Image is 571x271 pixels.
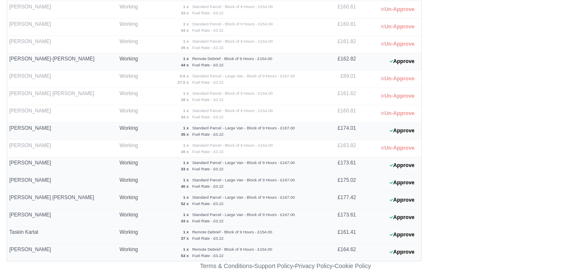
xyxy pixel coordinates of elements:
[192,91,273,96] small: Standard Parcel - Block of 9 Hours - £154.00
[385,246,419,258] button: Approve
[529,230,571,271] iframe: Chat Widget
[183,195,189,200] strong: 1 x
[183,230,189,234] strong: 1 x
[192,132,224,137] small: Fuel Rate - £0.22
[7,71,117,88] td: [PERSON_NAME]
[181,201,189,206] strong: 52 x
[192,39,273,44] small: Standard Parcel - Block of 9 Hours - £154.00
[7,192,117,209] td: [PERSON_NAME] [PERSON_NAME]
[192,160,295,165] small: Standard Parcel - Large Van - Block of 9 Hours - £167.00
[295,263,333,269] a: Privacy Policy
[7,227,117,244] td: Taskin Kartal
[192,201,224,206] small: Fuel Rate - £0.22
[376,21,419,33] button: Un-Approve
[318,123,358,140] td: £174.01
[117,88,145,105] td: Working
[7,19,117,36] td: [PERSON_NAME]
[7,175,117,192] td: [PERSON_NAME]
[181,253,189,258] strong: 53 x
[7,105,117,123] td: [PERSON_NAME]
[7,209,117,227] td: [PERSON_NAME]
[192,97,224,102] small: Fuel Rate - £0.22
[183,178,189,182] strong: 1 x
[192,167,224,171] small: Fuel Rate - £0.22
[192,247,272,252] small: Remote Debrief - Block of 9 Hours - £154.00
[117,157,145,175] td: Working
[181,28,189,33] strong: 34 x
[183,126,189,130] strong: 1 x
[181,184,189,189] strong: 40 x
[181,63,189,67] strong: 44 x
[385,125,419,137] button: Approve
[183,143,189,148] strong: 1 x
[192,45,224,50] small: Fuel Rate - £0.22
[318,175,358,192] td: £175.02
[192,28,224,33] small: Fuel Rate - £0.22
[183,212,189,217] strong: 1 x
[117,36,145,53] td: Working
[7,140,117,157] td: [PERSON_NAME]
[376,90,419,102] button: Un-Approve
[117,244,145,261] td: Working
[192,11,224,15] small: Fuel Rate - £0.22
[117,71,145,88] td: Working
[181,219,189,223] strong: 33 x
[318,36,358,53] td: £161.82
[7,53,117,71] td: [PERSON_NAME]-[PERSON_NAME]
[181,115,189,119] strong: 34 x
[385,194,419,206] button: Approve
[318,105,358,123] td: £160.81
[117,209,145,227] td: Working
[117,53,145,71] td: Working
[192,178,295,182] small: Standard Parcel - Large Van - Block of 9 Hours - £167.00
[192,56,272,61] small: Remote Debrief - Block of 9 Hours - £154.00
[181,132,189,137] strong: 35 x
[192,143,273,148] small: Standard Parcel - Block of 9 Hours - £154.00
[385,177,419,189] button: Approve
[181,97,189,102] strong: 38 x
[200,263,252,269] a: Terms & Conditions
[183,39,189,44] strong: 1 x
[180,74,189,78] strong: 0.5 x
[7,244,117,261] td: [PERSON_NAME]
[183,160,189,165] strong: 1 x
[192,74,295,78] small: Standard Parcel - Large Van - Block of 9 Hours - £167.00
[318,19,358,36] td: £160.81
[376,38,419,50] button: Un-Approve
[192,149,224,154] small: Fuel Rate - £0.22
[318,192,358,209] td: £177.42
[7,1,117,19] td: [PERSON_NAME]
[318,1,358,19] td: £160.61
[181,236,189,241] strong: 37 x
[192,195,295,200] small: Standard Parcel - Large Van - Block of 9 Hours - £167.00
[318,53,358,71] td: £162.82
[183,108,189,113] strong: 1 x
[7,157,117,175] td: [PERSON_NAME]
[318,88,358,105] td: £161.62
[7,88,117,105] td: [PERSON_NAME] [PERSON_NAME]
[385,229,419,241] button: Approve
[192,230,272,234] small: Remote Debrief - Block of 9 Hours - £154.00
[183,4,189,9] strong: 1 x
[117,1,145,19] td: Working
[192,219,224,223] small: Fuel Rate - £0.22
[181,167,189,171] strong: 33 x
[183,91,189,96] strong: 1 x
[117,19,145,36] td: Working
[178,80,189,85] strong: 27.5 x
[183,247,189,252] strong: 1 x
[376,73,419,85] button: Un-Approve
[254,263,293,269] a: Support Policy
[117,105,145,123] td: Working
[181,149,189,154] strong: 49 x
[45,261,527,271] div: - - -
[192,126,295,130] small: Standard Parcel - Large Van - Block of 9 Hours - £167.00
[318,71,358,88] td: £89.01
[192,4,273,9] small: Standard Parcel - Block of 9 Hours - £154.00
[192,184,224,189] small: Fuel Rate - £0.22
[117,175,145,192] td: Working
[7,123,117,140] td: [PERSON_NAME]
[376,142,419,154] button: Un-Approve
[181,11,189,15] strong: 33 x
